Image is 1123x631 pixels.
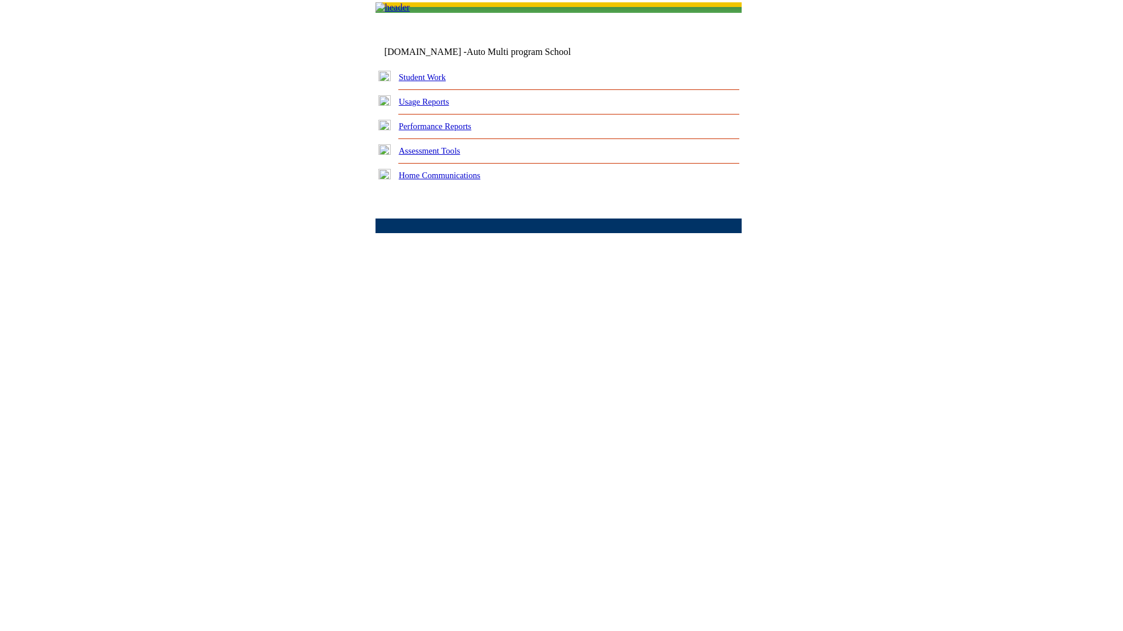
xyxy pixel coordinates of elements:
[399,72,446,82] a: Student Work
[378,169,391,179] img: plus.gif
[378,71,391,81] img: plus.gif
[376,2,410,13] img: header
[467,47,571,57] nobr: Auto Multi program School
[384,47,600,57] td: [DOMAIN_NAME] -
[378,144,391,155] img: plus.gif
[378,120,391,130] img: plus.gif
[378,95,391,106] img: plus.gif
[399,146,460,155] a: Assessment Tools
[399,171,481,180] a: Home Communications
[399,97,449,106] a: Usage Reports
[399,122,471,131] a: Performance Reports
